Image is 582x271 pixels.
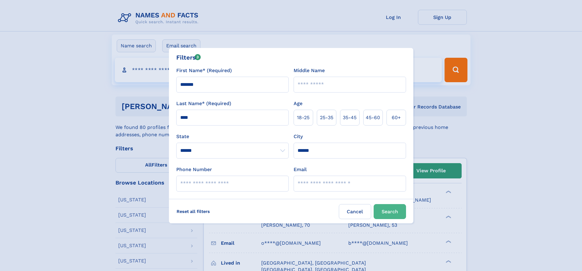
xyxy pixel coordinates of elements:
span: 60+ [392,114,401,121]
label: Middle Name [294,67,325,74]
label: Reset all filters [173,204,214,219]
label: City [294,133,303,140]
label: Age [294,100,302,107]
div: Filters [176,53,201,62]
label: Last Name* (Required) [176,100,231,107]
label: State [176,133,289,140]
label: Cancel [339,204,371,219]
label: Email [294,166,307,173]
span: 45‑60 [366,114,380,121]
span: 18‑25 [297,114,309,121]
label: Phone Number [176,166,212,173]
button: Search [374,204,406,219]
span: 25‑35 [320,114,333,121]
span: 35‑45 [343,114,357,121]
label: First Name* (Required) [176,67,232,74]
